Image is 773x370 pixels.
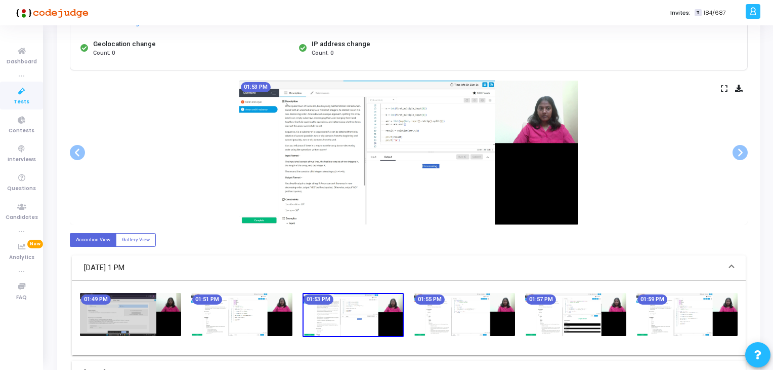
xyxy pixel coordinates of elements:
img: screenshot-1759307019579.jpeg [239,81,578,225]
span: FAQ [16,293,27,302]
span: 184/687 [704,9,726,17]
mat-panel-title: [DATE] 1 PM [84,262,721,274]
mat-chip: 01:57 PM [526,294,556,305]
mat-chip: 01:51 PM [192,294,222,305]
label: Invites: [670,9,691,17]
mat-chip: 01:53 PM [304,294,333,305]
span: Interviews [8,156,36,164]
img: screenshot-1759307259733.jpeg [525,293,626,336]
span: Count: 0 [312,49,333,58]
span: Tests [14,98,29,106]
span: T [695,9,701,17]
img: screenshot-1759307019579.jpeg [303,293,404,337]
label: Accordion View [70,233,116,247]
span: New [27,240,43,248]
span: Candidates [6,213,38,222]
mat-expansion-panel-header: [DATE] 1 PM [72,255,746,281]
span: Questions [7,184,36,193]
mat-chip: 01:55 PM [415,294,445,305]
img: screenshot-1759307379877.jpeg [636,293,738,336]
img: screenshot-1759306779758.jpeg [80,293,181,336]
div: IP address change [312,39,370,49]
img: logo [13,3,89,23]
img: screenshot-1759306899759.jpeg [191,293,292,336]
span: Count: 0 [93,49,115,58]
span: Dashboard [7,58,37,66]
span: Analytics [9,253,34,262]
div: [DATE] 1 PM [72,281,746,355]
mat-chip: 01:49 PM [81,294,111,305]
div: Geolocation change [93,39,156,49]
mat-chip: 01:59 PM [637,294,667,305]
img: screenshot-1759307139765.jpeg [414,293,515,336]
span: Contests [9,127,34,135]
mat-chip: 01:53 PM [241,82,271,92]
label: Gallery View [116,233,156,247]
